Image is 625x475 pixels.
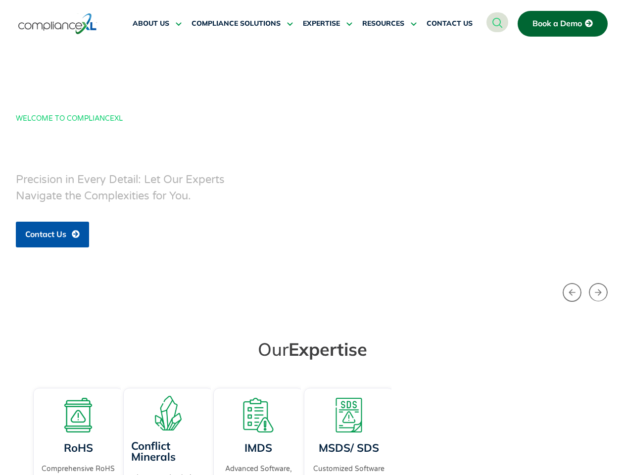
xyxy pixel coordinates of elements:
[486,12,508,32] a: navsearch-button
[133,12,182,36] a: ABOUT US
[16,222,89,247] a: Contact Us
[303,19,340,28] span: EXPERTISE
[63,441,93,455] a: RoHS
[130,114,145,123] span: ───
[192,19,281,28] span: COMPLIANCE SOLUTIONS
[18,12,97,35] img: logo-one.svg
[151,396,186,430] img: A representation of minerals
[362,19,404,28] span: RESOURCES
[427,12,473,36] a: CONTACT US
[36,338,590,360] h2: Our
[133,19,169,28] span: ABOUT US
[244,441,272,455] a: IMDS
[131,439,176,464] a: Conflict Minerals
[518,11,608,37] a: Book a Demo
[532,19,582,28] span: Book a Demo
[16,130,610,164] h1: IMDS/PPAP
[288,338,367,360] span: Expertise
[192,12,293,36] a: COMPLIANCE SOLUTIONS
[427,19,473,28] span: CONTACT US
[25,230,66,239] span: Contact Us
[16,173,225,202] span: Precision in Every Detail: Let Our Experts Navigate the Complexities for You.
[241,398,276,432] img: A list board with a warning
[362,12,417,36] a: RESOURCES
[16,115,607,123] div: WELCOME TO COMPLIANCEXL
[303,12,352,36] a: EXPERTISE
[332,398,366,432] img: A warning board with SDS displaying
[61,398,96,432] img: A board with a warning sign
[319,441,379,455] a: MSDS/ SDS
